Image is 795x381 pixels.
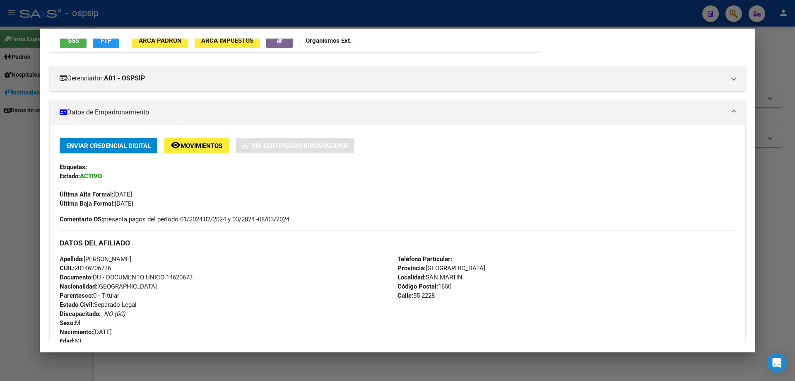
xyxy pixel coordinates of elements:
[60,265,111,272] span: 20146206736
[101,37,112,44] span: FTP
[171,140,181,150] mat-icon: remove_red_eye
[60,301,137,308] span: Separado Legal
[60,337,75,345] strong: Edad:
[60,310,101,318] strong: Discapacitado:
[60,319,80,327] span: M
[66,142,151,150] span: Enviar Credencial Digital
[132,33,188,48] button: ARCA Padrón
[767,353,787,373] div: Open Intercom Messenger
[60,200,133,207] span: [DATE]
[252,142,347,150] span: Sin Certificado Discapacidad
[60,292,93,299] strong: Parentesco:
[306,37,352,44] strong: Organismos Ext.
[236,138,354,153] button: Sin Certificado Discapacidad
[60,191,113,198] strong: Última Alta Formal:
[104,73,145,83] strong: A01 - OSPSIP
[68,37,79,44] span: SSS
[60,255,84,263] strong: Apellido:
[60,73,725,83] mat-panel-title: Gerenciador:
[50,100,745,125] mat-expansion-panel-header: Datos de Empadronamiento
[60,328,93,336] strong: Nacimiento:
[60,216,103,223] strong: Comentario OS:
[397,292,413,299] strong: Calle:
[397,255,452,263] strong: Teléfono Particular:
[60,292,119,299] span: 0 - Titular
[60,301,94,308] strong: Estado Civil:
[181,142,222,150] span: Movimientos
[60,191,132,198] span: [DATE]
[60,200,115,207] strong: Última Baja Formal:
[397,274,463,281] span: SAN MARTIN
[60,238,735,248] h3: DATOS DEL AFILIADO
[60,274,93,281] strong: Documento:
[104,310,125,318] i: NO (00)
[299,33,358,48] button: Organismos Ext.
[60,163,87,171] strong: Etiquetas:
[397,283,451,290] span: 1650
[60,319,75,327] strong: Sexo:
[60,337,81,345] span: 63
[60,215,289,224] span: presenta pagos del periodo 01/2024,02/2024 y 03/2024 -08/03/2024
[60,283,97,290] strong: Nacionalidad:
[60,283,157,290] span: [GEOGRAPHIC_DATA]
[93,33,119,48] button: FTP
[60,107,725,117] mat-panel-title: Datos de Empadronamiento
[80,172,102,180] strong: ACTIVO
[60,265,75,272] strong: CUIL:
[60,33,87,48] button: SSS
[397,265,485,272] span: [GEOGRAPHIC_DATA]
[60,328,112,336] span: [DATE]
[397,274,426,281] strong: Localidad:
[60,138,157,153] button: Enviar Credencial Digital
[397,283,438,290] strong: Código Postal:
[50,66,745,91] mat-expansion-panel-header: Gerenciador:A01 - OSPSIP
[397,292,435,299] span: 55 2228
[139,37,182,44] span: ARCA Padrón
[195,33,260,48] button: ARCA Impuestos
[60,255,131,263] span: [PERSON_NAME]
[60,274,193,281] span: DU - DOCUMENTO UNICO 14620673
[60,172,80,180] strong: Estado:
[397,265,426,272] strong: Provincia:
[164,138,229,153] button: Movimientos
[201,37,253,44] span: ARCA Impuestos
